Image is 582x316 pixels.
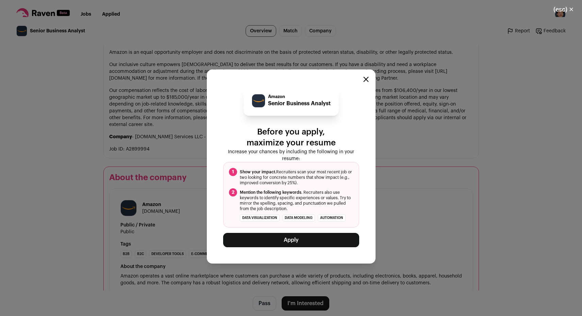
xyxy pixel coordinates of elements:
[268,99,331,108] p: Senior Business Analyst
[223,127,359,148] p: Before you apply, maximize your resume
[240,169,353,186] span: Recruiters scan your most recent job or two looking for concrete numbers that show impact (e.g., ...
[240,190,353,211] span: . Recruiters also use keywords to identify specific experiences or values. Try to mirror the spel...
[252,94,265,107] img: e36df5e125c6fb2c61edd5a0d3955424ed50ce57e60c515fc8d516ef803e31c7.jpg
[240,214,280,222] li: data visualization
[240,170,276,174] span: Show your impact.
[282,214,315,222] li: data modeling
[268,94,331,99] p: Amazon
[223,148,359,162] p: Increase your chances by including the following in your resume:
[229,188,237,196] span: 2
[223,233,359,247] button: Apply
[363,77,369,82] button: Close modal
[318,214,346,222] li: automation
[229,168,237,176] span: 1
[240,190,301,194] span: Mention the following keywords
[545,2,582,17] button: Close modal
